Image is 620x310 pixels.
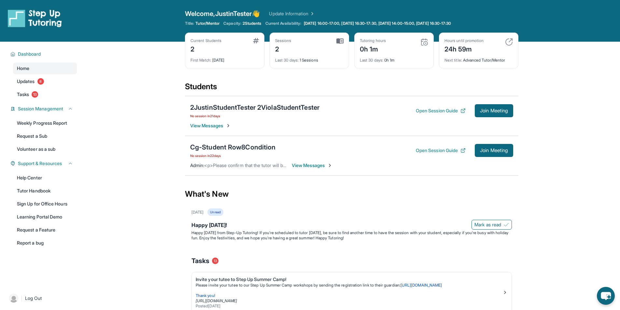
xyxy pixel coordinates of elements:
span: | [21,294,22,302]
div: Current Students [190,38,221,43]
a: [URL][DOMAIN_NAME] [401,283,442,288]
a: Update Information [269,10,315,17]
div: 2 [275,43,291,54]
span: View Messages [190,122,231,129]
button: Open Session Guide [416,147,466,154]
button: Support & Resources [15,160,73,167]
button: Dashboard [15,51,73,57]
div: Advanced Tutor/Mentor [444,54,513,63]
a: Tasks13 [13,89,77,100]
span: 13 [32,91,38,98]
a: Tutor Handbook [13,185,77,197]
span: 13 [212,258,218,264]
a: Learning Portal Demo [13,211,77,223]
span: [DATE] 16:00-17:00, [DATE] 16:30-17:30, [DATE] 14:00-15:00, [DATE] 16:30-17:30 [304,21,451,26]
a: Request a Feature [13,224,77,236]
a: Updates8 [13,76,77,87]
div: Cg-Student Row8Condition [190,143,275,152]
img: Mark as read [504,222,509,227]
span: First Match : [190,58,211,63]
a: Volunteer as a sub [13,143,77,155]
span: Updates [17,78,35,85]
img: card [505,38,513,46]
span: Support & Resources [18,160,62,167]
span: Last 30 days : [360,58,383,63]
span: Title: [185,21,194,26]
button: Open Session Guide [416,107,466,114]
button: Join Meeting [475,104,513,117]
div: [DATE] [190,54,259,63]
div: Tutoring hours [360,38,386,43]
p: Please invite your tutee to our Step Up Summer Camp workshops by sending the registration link to... [196,283,502,288]
a: [URL][DOMAIN_NAME] [196,298,237,303]
a: Report a bug [13,237,77,249]
span: Join Meeting [480,109,508,113]
img: Chevron Right [308,10,315,17]
span: Session Management [18,106,63,112]
span: Mark as read [474,221,501,228]
span: 2 Students [243,21,261,26]
div: What's New [185,180,518,208]
span: Next title : [444,58,462,63]
span: 8 [37,78,44,85]
span: Tutor/Mentor [195,21,219,26]
span: Tasks [191,256,209,265]
div: 1 Sessions [275,54,344,63]
img: card [253,38,259,43]
div: 2JustinStudentTester 2ViolaStudentTester [190,103,319,112]
span: No session in 22 days [190,153,275,158]
span: Home [17,65,29,72]
div: Students [185,81,518,96]
span: Last 30 days : [275,58,299,63]
img: logo [8,9,62,27]
div: 0h 1m [360,54,428,63]
a: [DATE] 16:00-17:00, [DATE] 16:30-17:30, [DATE] 14:00-15:00, [DATE] 16:30-17:30 [303,21,452,26]
img: card [336,38,344,44]
span: <p>Please confirm that the tutor will be able to attend your first assigned meeting time before j... [204,162,439,168]
span: Thank you! [196,293,215,298]
span: Join Meeting [480,148,508,152]
span: Log Out [25,295,42,302]
img: Chevron-Right [327,163,332,168]
div: 2 [190,43,221,54]
img: Chevron-Right [226,123,231,128]
button: Mark as read [472,220,512,230]
a: Request a Sub [13,130,77,142]
a: |Log Out [7,291,77,305]
span: Current Availability: [265,21,301,26]
div: Unread [207,208,223,216]
button: Session Management [15,106,73,112]
div: [DATE] [191,210,204,215]
a: Invite your tutee to Step Up Summer Camp!Please invite your tutee to our Step Up Summer Camp work... [192,272,512,310]
div: Posted [DATE] [196,303,502,309]
div: Happy [DATE]! [191,221,512,230]
a: Weekly Progress Report [13,117,77,129]
div: Invite your tutee to Step Up Summer Camp! [196,276,502,283]
span: Dashboard [18,51,41,57]
span: View Messages [292,162,332,169]
a: Help Center [13,172,77,184]
button: chat-button [597,287,615,305]
p: Happy [DATE] from Step-Up Tutoring! If you're scheduled to tutor [DATE], be sure to find another ... [191,230,512,241]
a: Sign Up for Office Hours [13,198,77,210]
img: card [420,38,428,46]
span: Welcome, JustinTester 👋 [185,9,260,18]
span: Capacity: [223,21,241,26]
span: No session in 21 days [190,113,319,119]
button: Join Meeting [475,144,513,157]
div: Hours until promotion [444,38,484,43]
a: Home [13,63,77,74]
div: 24h 59m [444,43,484,54]
div: 0h 1m [360,43,386,54]
img: user-img [9,294,18,303]
div: Sessions [275,38,291,43]
span: Tasks [17,91,29,98]
span: Admin : [190,162,204,168]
